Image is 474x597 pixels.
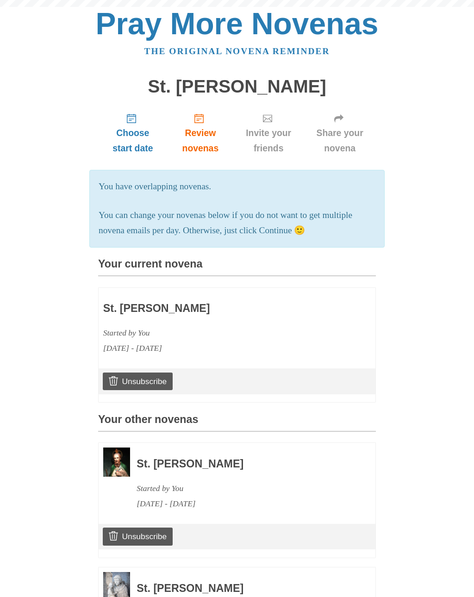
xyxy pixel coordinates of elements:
[103,373,173,390] a: Unsubscribe
[137,496,350,511] div: [DATE] - [DATE]
[168,106,233,161] a: Review novenas
[103,303,317,315] h3: St. [PERSON_NAME]
[107,125,158,156] span: Choose start date
[96,6,379,41] a: Pray More Novenas
[103,448,130,477] img: Novena image
[103,325,317,341] div: Started by You
[99,208,375,238] p: You can change your novenas below if you do not want to get multiple novena emails per day. Other...
[177,125,224,156] span: Review novenas
[304,106,376,161] a: Share your novena
[137,458,350,470] h3: St. [PERSON_NAME]
[233,106,304,161] a: Invite your friends
[144,46,330,56] a: The original novena reminder
[137,583,350,595] h3: St. [PERSON_NAME]
[137,481,350,496] div: Started by You
[103,341,317,356] div: [DATE] - [DATE]
[98,258,376,276] h3: Your current novena
[99,179,375,194] p: You have overlapping novenas.
[98,77,376,97] h1: St. [PERSON_NAME]
[98,106,168,161] a: Choose start date
[103,528,173,545] a: Unsubscribe
[98,414,376,432] h3: Your other novenas
[243,125,294,156] span: Invite your friends
[313,125,367,156] span: Share your novena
